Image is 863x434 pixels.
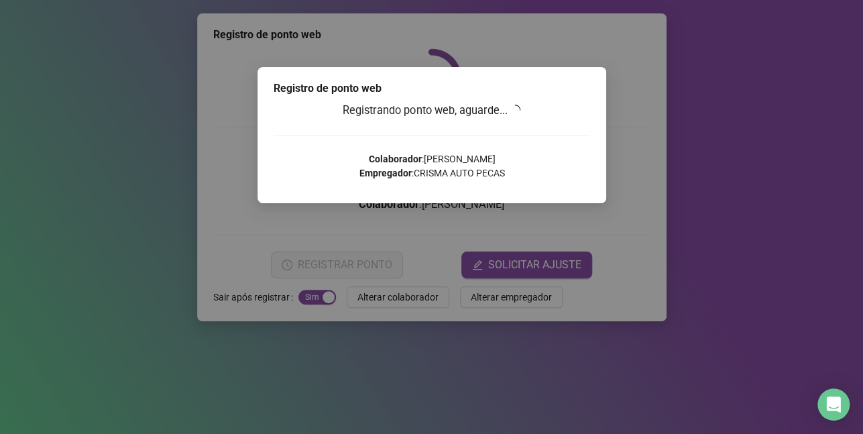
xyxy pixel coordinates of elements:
[817,388,850,421] div: Open Intercom Messenger
[274,102,590,119] h3: Registrando ponto web, aguarde...
[359,168,411,178] strong: Empregador
[274,80,590,97] div: Registro de ponto web
[508,103,522,117] span: loading
[368,154,421,164] strong: Colaborador
[274,152,590,180] p: : [PERSON_NAME] : CRISMA AUTO PECAS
